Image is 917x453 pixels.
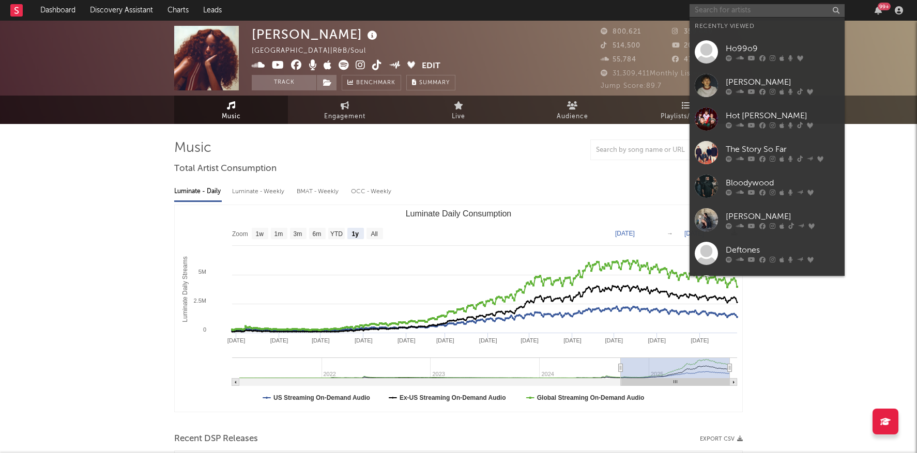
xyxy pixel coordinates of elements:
[227,337,246,343] text: [DATE]
[672,42,713,49] span: 206,000
[726,110,839,122] div: Hot [PERSON_NAME]
[222,111,241,123] span: Music
[402,96,515,124] a: Live
[878,3,891,10] div: 99 +
[419,80,450,86] span: Summary
[563,337,582,343] text: [DATE]
[690,102,845,136] a: Hot [PERSON_NAME]
[194,298,206,304] text: 2.5M
[690,4,845,17] input: Search for artists
[175,205,742,412] svg: Luminate Daily Consumption
[294,230,302,238] text: 3m
[406,75,455,90] button: Summary
[605,337,623,343] text: [DATE]
[198,269,206,275] text: 5M
[324,111,365,123] span: Engagement
[615,230,635,237] text: [DATE]
[591,146,700,154] input: Search by song name or URL
[232,183,286,200] div: Luminate - Weekly
[422,60,440,73] button: Edit
[690,237,845,270] a: Deftones
[398,337,416,343] text: [DATE]
[648,337,666,343] text: [DATE]
[690,69,845,102] a: [PERSON_NAME]
[352,230,359,238] text: 1y
[726,177,839,189] div: Bloodywood
[252,26,380,43] div: [PERSON_NAME]
[479,337,497,343] text: [DATE]
[297,183,341,200] div: BMAT - Weekly
[537,394,645,401] text: Global Streaming On-Demand Audio
[174,163,277,175] span: Total Artist Consumption
[601,42,640,49] span: 514,500
[288,96,402,124] a: Engagement
[690,203,845,237] a: [PERSON_NAME]
[356,77,395,89] span: Benchmark
[672,56,709,63] span: 47,000
[174,183,222,200] div: Luminate - Daily
[351,183,392,200] div: OCC - Weekly
[700,436,743,442] button: Export CSV
[232,230,248,238] text: Zoom
[690,136,845,169] a: The Story So Far
[601,70,713,77] span: 31,309,411 Monthly Listeners
[661,111,712,123] span: Playlists/Charts
[252,75,316,90] button: Track
[256,230,264,238] text: 1w
[313,230,322,238] text: 6m
[726,42,839,55] div: Ho99o9
[695,20,839,33] div: Recently Viewed
[629,96,743,124] a: Playlists/Charts
[400,394,506,401] text: Ex-US Streaming On-Demand Audio
[174,96,288,124] a: Music
[452,111,465,123] span: Live
[601,56,636,63] span: 55,784
[330,230,343,238] text: YTD
[521,337,539,343] text: [DATE]
[667,230,673,237] text: →
[203,326,206,333] text: 0
[601,28,641,35] span: 800,621
[270,337,288,343] text: [DATE]
[181,256,189,322] text: Luminate Daily Streams
[371,230,377,238] text: All
[690,169,845,203] a: Bloodywood
[726,143,839,155] div: The Story So Far
[691,337,709,343] text: [DATE]
[726,210,839,223] div: [PERSON_NAME]
[174,433,258,445] span: Recent DSP Releases
[342,75,401,90] a: Benchmark
[557,111,588,123] span: Audience
[726,76,839,88] div: [PERSON_NAME]
[312,337,330,343] text: [DATE]
[726,244,839,256] div: Deftones
[690,270,845,304] a: Wunderhorse
[273,394,370,401] text: US Streaming On-Demand Audio
[355,337,373,343] text: [DATE]
[875,6,882,14] button: 99+
[684,230,704,237] text: [DATE]
[672,28,713,35] span: 359,449
[406,209,512,218] text: Luminate Daily Consumption
[252,45,378,57] div: [GEOGRAPHIC_DATA] | R&B/Soul
[274,230,283,238] text: 1m
[690,35,845,69] a: Ho99o9
[601,83,662,89] span: Jump Score: 89.7
[436,337,454,343] text: [DATE]
[515,96,629,124] a: Audience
